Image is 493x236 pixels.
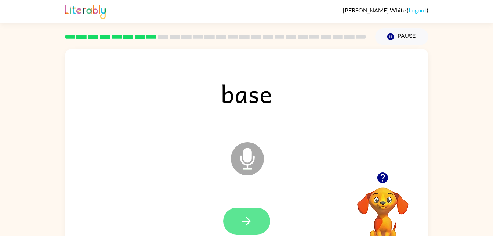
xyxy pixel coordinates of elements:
[409,7,427,14] a: Logout
[210,74,283,112] span: base
[343,7,428,14] div: ( )
[343,7,407,14] span: [PERSON_NAME] White
[375,28,428,45] button: Pause
[65,3,106,19] img: Literably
